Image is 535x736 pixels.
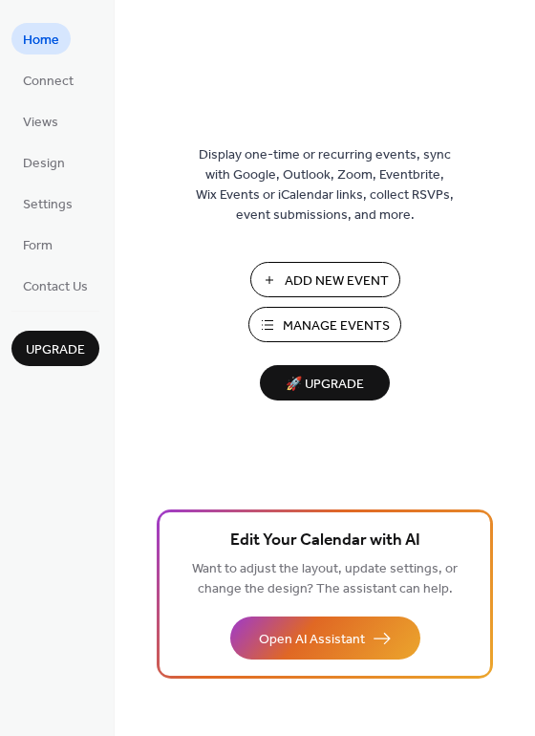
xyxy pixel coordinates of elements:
[11,331,99,366] button: Upgrade
[26,340,85,360] span: Upgrade
[23,31,59,51] span: Home
[271,372,378,398] span: 🚀 Upgrade
[192,556,458,602] span: Want to adjust the layout, update settings, or change the design? The assistant can help.
[11,146,76,178] a: Design
[23,154,65,174] span: Design
[250,262,400,297] button: Add New Event
[230,528,420,554] span: Edit Your Calendar with AI
[260,365,390,400] button: 🚀 Upgrade
[23,236,53,256] span: Form
[285,271,389,292] span: Add New Event
[23,113,58,133] span: Views
[11,270,99,301] a: Contact Us
[11,187,84,219] a: Settings
[23,72,74,92] span: Connect
[11,23,71,54] a: Home
[248,307,401,342] button: Manage Events
[23,277,88,297] span: Contact Us
[283,316,390,336] span: Manage Events
[230,617,420,660] button: Open AI Assistant
[259,630,365,650] span: Open AI Assistant
[23,195,73,215] span: Settings
[196,145,454,226] span: Display one-time or recurring events, sync with Google, Outlook, Zoom, Eventbrite, Wix Events or ...
[11,105,70,137] a: Views
[11,64,85,96] a: Connect
[11,228,64,260] a: Form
